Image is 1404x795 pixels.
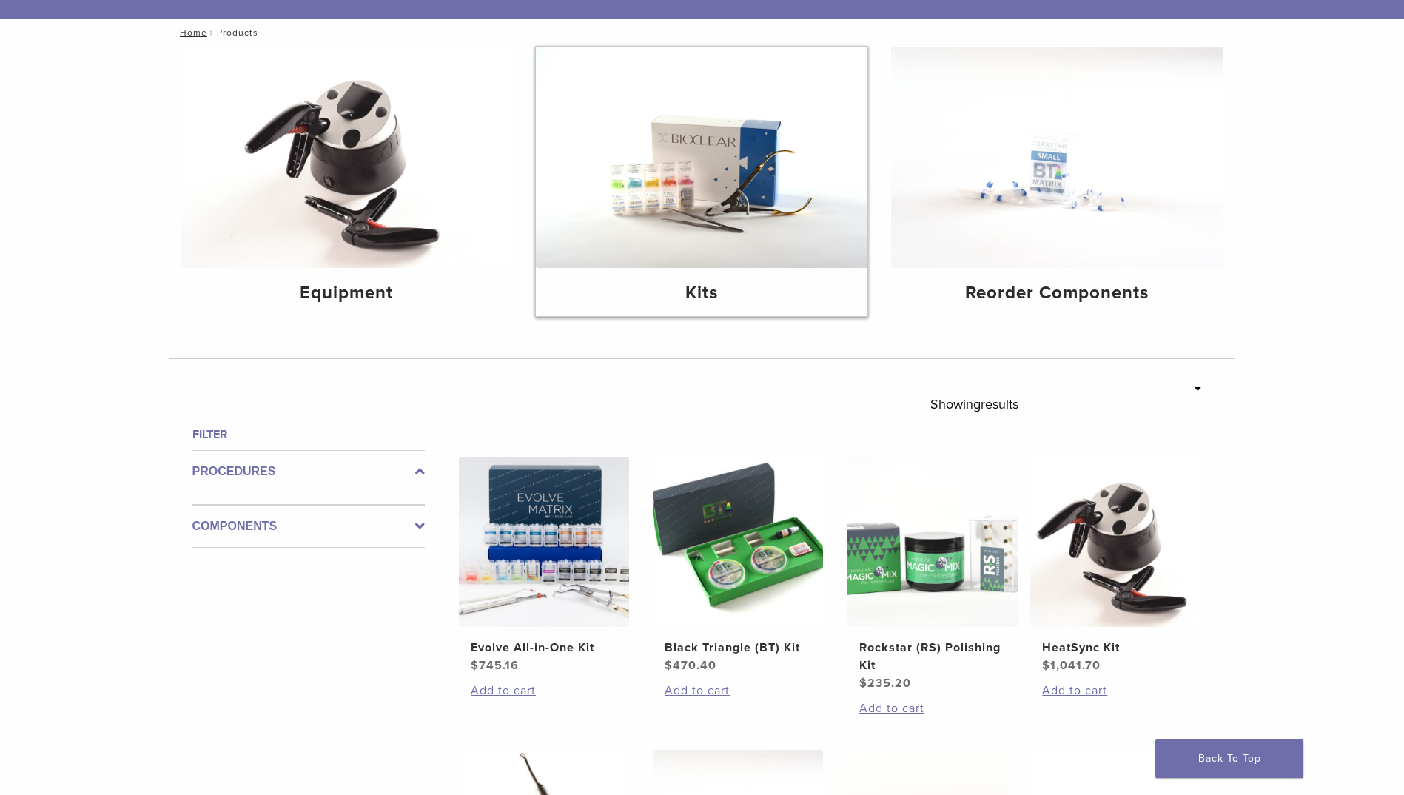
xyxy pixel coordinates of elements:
[665,682,811,700] a: Add to cart: “Black Triangle (BT) Kit”
[548,280,856,306] h4: Kits
[193,280,501,306] h4: Equipment
[653,457,823,627] img: Black Triangle (BT) Kit
[207,29,217,36] span: /
[903,280,1211,306] h4: Reorder Components
[459,457,629,627] img: Evolve All-in-One Kit
[847,457,1018,627] img: Rockstar (RS) Polishing Kit
[665,658,673,673] span: $
[859,676,911,691] bdi: 235.20
[471,682,617,700] a: Add to cart: “Evolve All-in-One Kit”
[192,463,425,480] label: Procedures
[891,47,1223,316] a: Reorder Components
[471,658,519,673] bdi: 745.16
[1042,658,1050,673] span: $
[169,19,1235,46] nav: Products
[652,457,824,674] a: Black Triangle (BT) KitBlack Triangle (BT) Kit $470.40
[458,457,631,674] a: Evolve All-in-One KitEvolve All-in-One Kit $745.16
[536,47,867,316] a: Kits
[181,47,513,316] a: Equipment
[1155,739,1303,778] a: Back To Top
[536,47,867,268] img: Kits
[665,639,811,657] h2: Black Triangle (BT) Kit
[859,639,1006,674] h2: Rockstar (RS) Polishing Kit
[859,700,1006,717] a: Add to cart: “Rockstar (RS) Polishing Kit”
[665,658,716,673] bdi: 470.40
[471,639,617,657] h2: Evolve All-in-One Kit
[192,426,425,443] h4: Filter
[1042,658,1101,673] bdi: 1,041.70
[471,658,479,673] span: $
[175,27,207,38] a: Home
[192,517,425,535] label: Components
[859,676,867,691] span: $
[1042,682,1189,700] a: Add to cart: “HeatSync Kit”
[891,47,1223,268] img: Reorder Components
[1030,457,1200,627] img: HeatSync Kit
[847,457,1019,692] a: Rockstar (RS) Polishing KitRockstar (RS) Polishing Kit $235.20
[930,389,1018,420] p: Showing results
[1030,457,1202,674] a: HeatSync KitHeatSync Kit $1,041.70
[181,47,513,268] img: Equipment
[1042,639,1189,657] h2: HeatSync Kit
